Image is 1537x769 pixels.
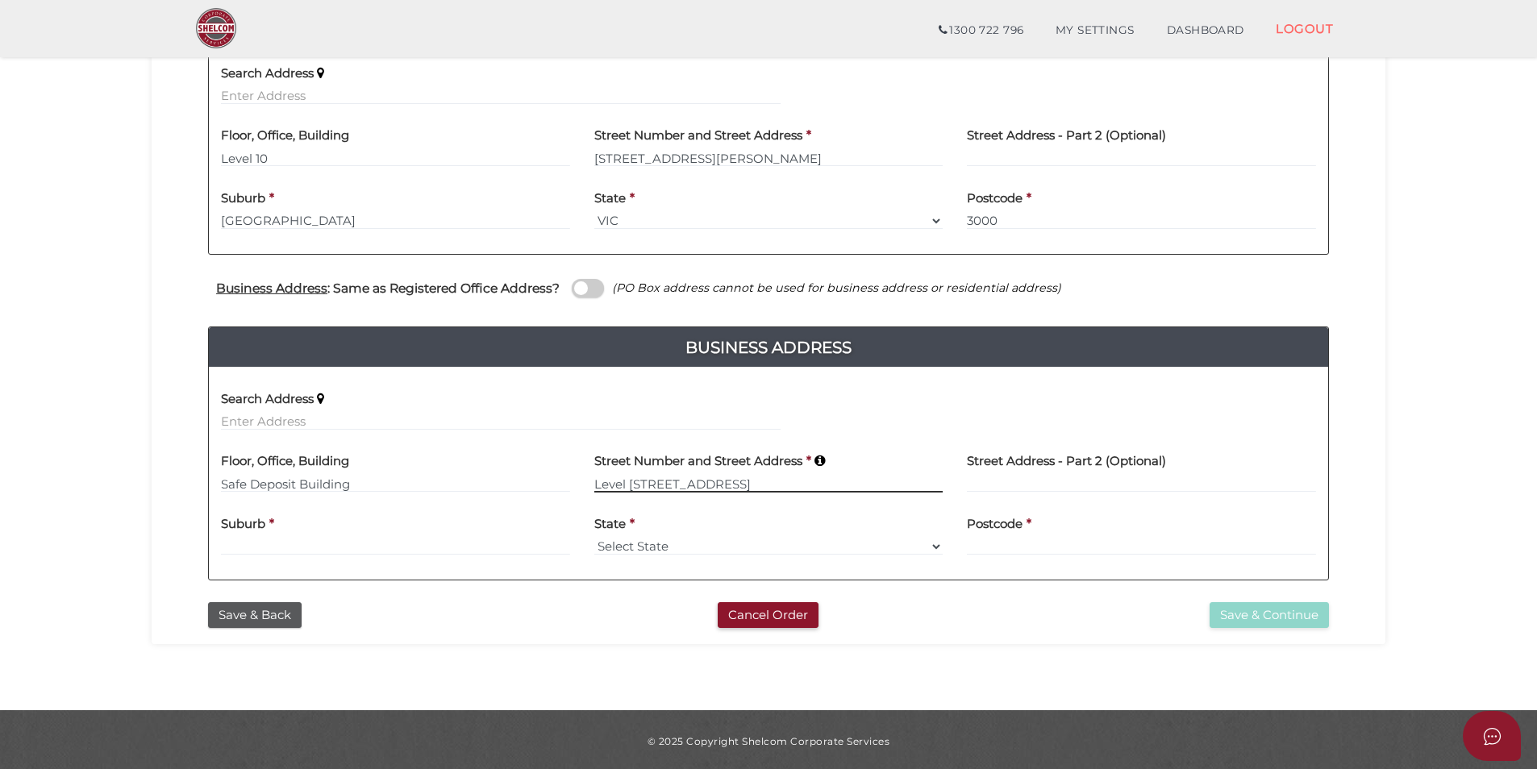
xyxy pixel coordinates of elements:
[923,15,1039,47] a: 1300 722 796
[594,192,626,206] h4: State
[594,475,943,493] input: Enter Address
[1463,711,1521,761] button: Open asap
[221,129,349,143] h4: Floor, Office, Building
[221,192,265,206] h4: Suburb
[1151,15,1260,47] a: DASHBOARD
[221,87,781,105] input: Enter Address
[221,413,781,430] input: Enter Address
[317,67,324,80] i: Keep typing in your address(including suburb) until it appears
[221,455,349,468] h4: Floor, Office, Building
[967,192,1023,206] h4: Postcode
[967,129,1166,143] h4: Street Address - Part 2 (Optional)
[1260,12,1349,45] a: LOGOUT
[718,602,818,629] button: Cancel Order
[1210,602,1329,629] button: Save & Continue
[612,281,1061,295] i: (PO Box address cannot be used for business address or residential address)
[594,518,626,531] h4: State
[221,518,265,531] h4: Suburb
[208,602,302,629] button: Save & Back
[164,734,1373,748] div: © 2025 Copyright Shelcom Corporate Services
[594,129,802,143] h4: Street Number and Street Address
[1039,15,1151,47] a: MY SETTINGS
[594,455,802,468] h4: Street Number and Street Address
[967,518,1023,531] h4: Postcode
[209,335,1328,360] h4: Business Address
[594,149,943,167] input: Enter Address
[221,393,314,406] h4: Search Address
[967,212,1316,230] input: Postcode must be exactly 4 digits
[967,538,1316,555] input: Postcode must be exactly 4 digits
[216,281,560,295] h4: : Same as Registered Office Address?
[317,393,324,405] i: Keep typing in your address(including suburb) until it appears
[967,455,1166,468] h4: Street Address - Part 2 (Optional)
[814,455,825,468] i: Keep typing in your address(including suburb) until it appears
[221,67,314,81] h4: Search Address
[216,281,327,296] u: Business Address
